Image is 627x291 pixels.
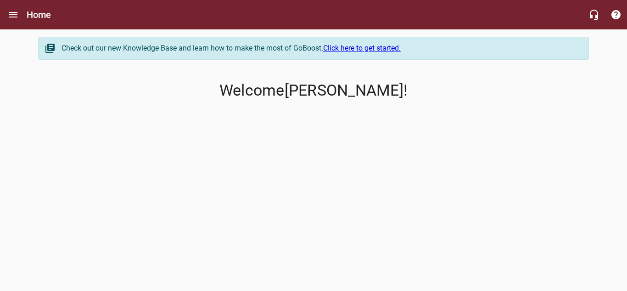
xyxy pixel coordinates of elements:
button: Open drawer [2,4,24,26]
button: Live Chat [583,4,605,26]
p: Welcome [PERSON_NAME] ! [38,81,589,100]
h6: Home [27,7,51,22]
div: Check out our new Knowledge Base and learn how to make the most of GoBoost. [62,43,579,54]
button: Support Portal [605,4,627,26]
a: Click here to get started. [323,44,401,52]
